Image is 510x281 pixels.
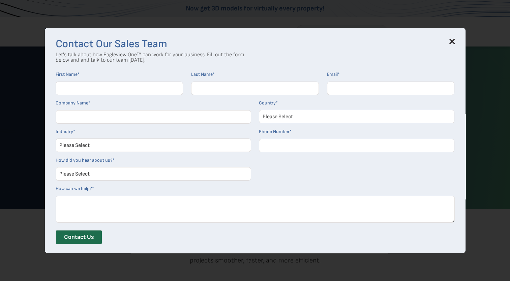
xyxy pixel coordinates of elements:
[56,230,102,244] input: Contact Us
[56,39,455,50] h3: Contact Our Sales Team
[56,71,78,77] span: First Name
[259,100,276,106] span: Country
[191,71,213,77] span: Last Name
[327,71,338,77] span: Email
[56,129,73,134] span: Industry
[259,129,290,134] span: Phone Number
[56,157,113,163] span: How did you hear about us?
[56,186,92,191] span: How can we help?
[56,52,244,63] p: Let's talk about how Eagleview One™ can work for your business. Fill out the form below and and t...
[56,100,88,106] span: Company Name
